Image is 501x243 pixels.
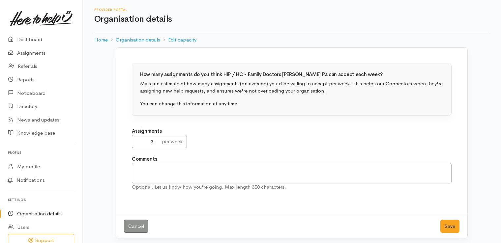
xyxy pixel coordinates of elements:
[132,127,162,135] label: Assignments
[94,32,489,48] nav: breadcrumb
[94,36,108,44] a: Home
[140,100,443,108] p: You can change this information at any time.
[8,148,74,157] h6: Profile
[168,36,196,44] a: Edit capacity
[94,14,489,24] h1: Organisation details
[140,72,443,77] h4: How many assignments do you think HIP / HC - Family Doctors [PERSON_NAME] Pa can accept each week?
[94,8,489,12] h6: Provider Portal
[440,220,459,233] button: Save
[8,195,74,204] h6: Settings
[158,135,187,148] div: per week
[132,183,452,191] div: Optional. Let us know how you're going. Max length 350 characters.
[140,80,443,95] p: Make an estimate of how many assignments (on average) you'd be willing to accept per week. This h...
[124,220,148,233] a: Cancel
[116,36,160,44] a: Organisation details
[132,155,157,163] label: Comments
